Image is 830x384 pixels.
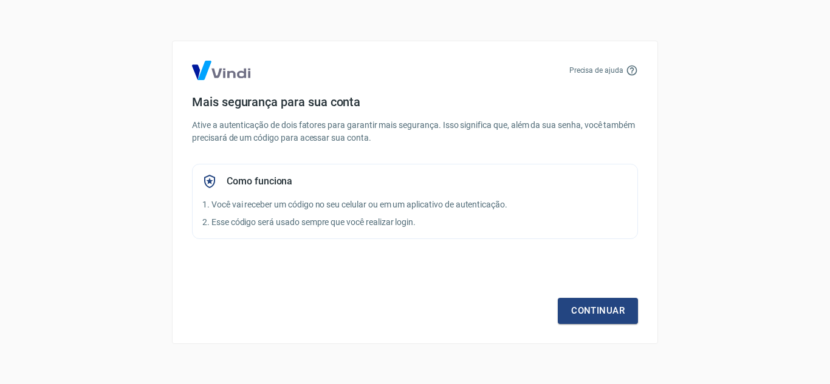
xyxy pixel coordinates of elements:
h5: Como funciona [227,175,292,187]
img: Logo Vind [192,61,250,80]
h4: Mais segurança para sua conta [192,95,638,109]
a: Continuar [558,298,638,323]
p: 1. Você vai receber um código no seu celular ou em um aplicativo de autenticação. [202,198,628,211]
p: Precisa de ajuda [569,65,623,76]
p: Ative a autenticação de dois fatores para garantir mais segurança. Isso significa que, além da su... [192,119,638,144]
p: 2. Esse código será usado sempre que você realizar login. [202,216,628,229]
